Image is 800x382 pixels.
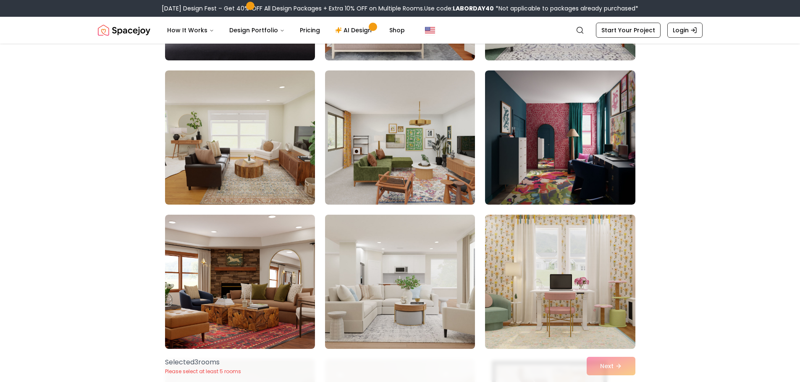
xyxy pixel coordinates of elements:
a: AI Design [328,22,381,39]
a: Shop [383,22,412,39]
span: Use code: [424,4,494,13]
img: Spacejoy Logo [98,22,150,39]
img: Room room-30 [485,70,635,205]
a: Start Your Project [596,23,661,38]
b: LABORDAY40 [453,4,494,13]
button: Design Portfolio [223,22,291,39]
button: How It Works [160,22,221,39]
a: Spacejoy [98,22,150,39]
img: Room room-28 [165,70,315,205]
div: [DATE] Design Fest – Get 40% OFF All Design Packages + Extra 10% OFF on Multiple Rooms. [162,4,638,13]
nav: Global [98,17,703,44]
img: Room room-29 [325,70,475,205]
p: Please select at least 5 rooms [165,368,241,375]
p: Selected 3 room s [165,357,241,367]
img: Room room-32 [321,211,479,352]
a: Pricing [293,22,327,39]
img: United States [425,25,435,35]
span: *Not applicable to packages already purchased* [494,4,638,13]
a: Login [667,23,703,38]
img: Room room-31 [165,215,315,349]
nav: Main [160,22,412,39]
img: Room room-33 [485,215,635,349]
